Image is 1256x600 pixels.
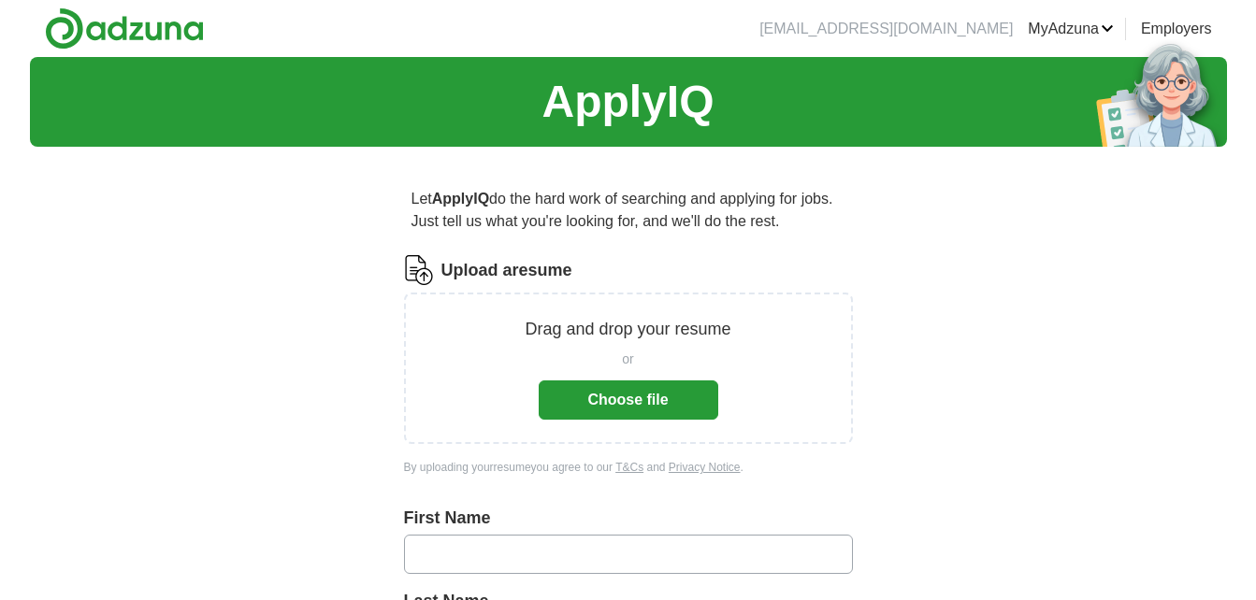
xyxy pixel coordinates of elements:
[525,317,730,342] p: Drag and drop your resume
[404,255,434,285] img: CV Icon
[1141,18,1212,40] a: Employers
[615,461,643,474] a: T&Cs
[541,68,714,136] h1: ApplyIQ
[404,506,853,531] label: First Name
[404,180,853,240] p: Let do the hard work of searching and applying for jobs. Just tell us what you're looking for, an...
[669,461,741,474] a: Privacy Notice
[1028,18,1114,40] a: MyAdzuna
[441,258,572,283] label: Upload a resume
[539,380,718,420] button: Choose file
[45,7,204,50] img: Adzuna logo
[759,18,1013,40] li: [EMAIL_ADDRESS][DOMAIN_NAME]
[404,459,853,476] div: By uploading your resume you agree to our and .
[432,191,489,207] strong: ApplyIQ
[622,350,633,369] span: or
